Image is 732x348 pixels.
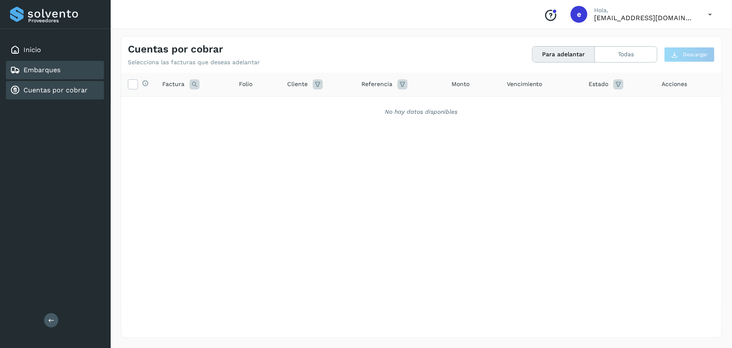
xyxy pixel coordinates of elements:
[507,80,543,89] span: Vencimiento
[662,80,687,89] span: Acciones
[595,47,657,62] button: Todas
[239,80,252,89] span: Folio
[6,61,104,79] div: Embarques
[452,80,470,89] span: Monto
[128,43,223,55] h4: Cuentas por cobrar
[594,14,695,22] p: ebenezer5009@gmail.com
[589,80,608,89] span: Estado
[23,46,41,54] a: Inicio
[23,86,88,94] a: Cuentas por cobrar
[23,66,60,74] a: Embarques
[162,80,184,89] span: Factura
[128,59,260,66] p: Selecciona las facturas que deseas adelantar
[664,47,715,62] button: Descargar
[6,41,104,59] div: Inicio
[683,51,708,58] span: Descargar
[532,47,595,62] button: Para adelantar
[361,80,392,89] span: Referencia
[287,80,308,89] span: Cliente
[594,7,695,14] p: Hola,
[6,81,104,99] div: Cuentas por cobrar
[132,107,711,116] div: No hay datos disponibles
[28,18,101,24] p: Proveedores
